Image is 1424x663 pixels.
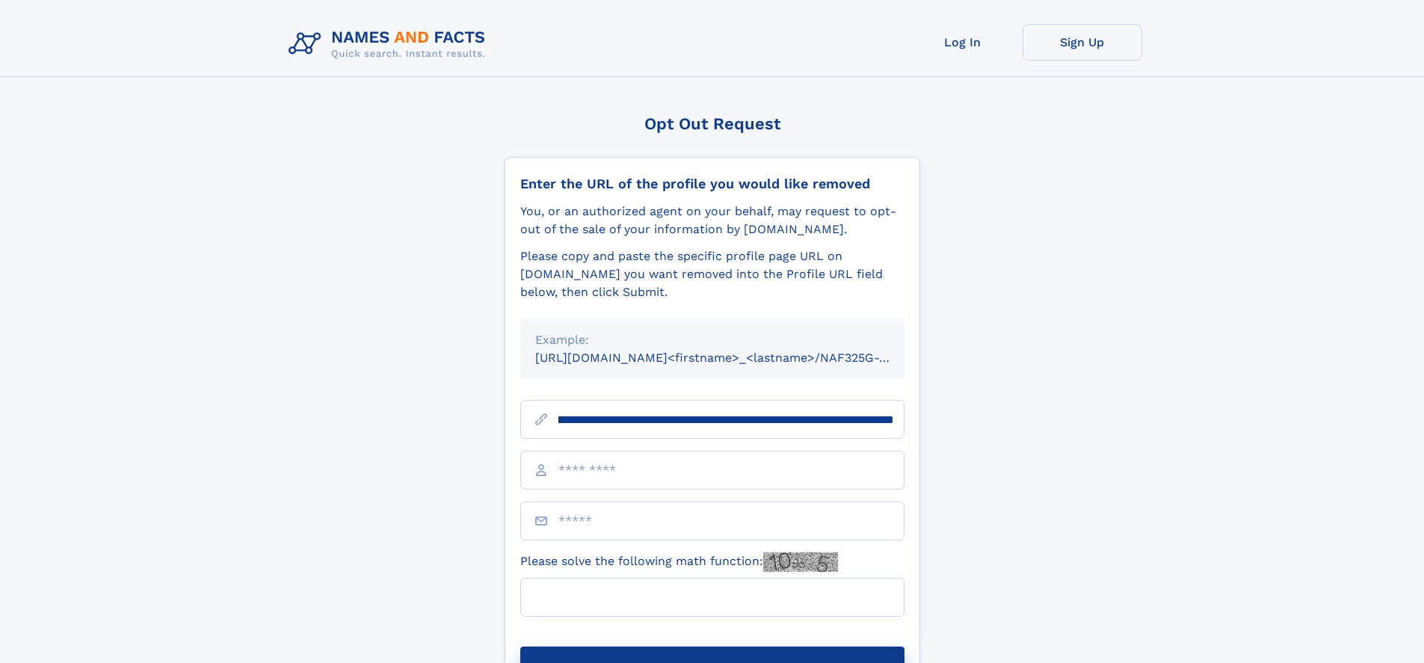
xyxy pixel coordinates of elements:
[903,24,1023,61] a: Log In
[520,176,904,192] div: Enter the URL of the profile you would like removed
[520,247,904,301] div: Please copy and paste the specific profile page URL on [DOMAIN_NAME] you want removed into the Pr...
[535,351,933,365] small: [URL][DOMAIN_NAME]<firstname>_<lastname>/NAF325G-xxxxxxxx
[535,331,890,349] div: Example:
[520,203,904,238] div: You, or an authorized agent on your behalf, may request to opt-out of the sale of your informatio...
[1023,24,1142,61] a: Sign Up
[283,24,498,64] img: Logo Names and Facts
[520,552,838,572] label: Please solve the following math function:
[505,114,920,133] div: Opt Out Request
